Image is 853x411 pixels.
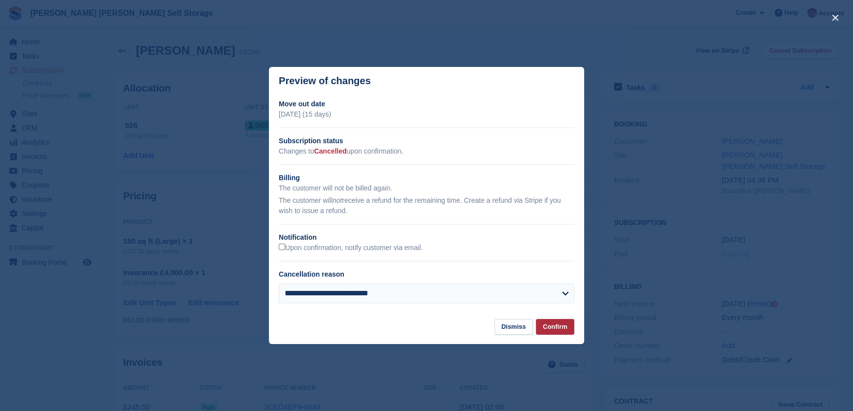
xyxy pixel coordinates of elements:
[536,319,574,335] button: Confirm
[279,136,574,146] h2: Subscription status
[279,173,574,183] h2: Billing
[279,99,574,109] h2: Move out date
[332,196,342,204] em: not
[279,244,285,250] input: Upon confirmation, notify customer via email.
[279,146,574,157] p: Changes to upon confirmation.
[279,75,371,87] p: Preview of changes
[279,183,574,193] p: The customer will not be billed again.
[279,244,423,253] label: Upon confirmation, notify customer via email.
[279,195,574,216] p: The customer will receive a refund for the remaining time. Create a refund via Stripe if you wish...
[279,109,574,120] p: [DATE] (15 days)
[279,270,344,278] label: Cancellation reason
[314,147,347,155] span: Cancelled
[279,232,574,243] h2: Notification
[494,319,533,335] button: Dismiss
[827,10,843,26] button: close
